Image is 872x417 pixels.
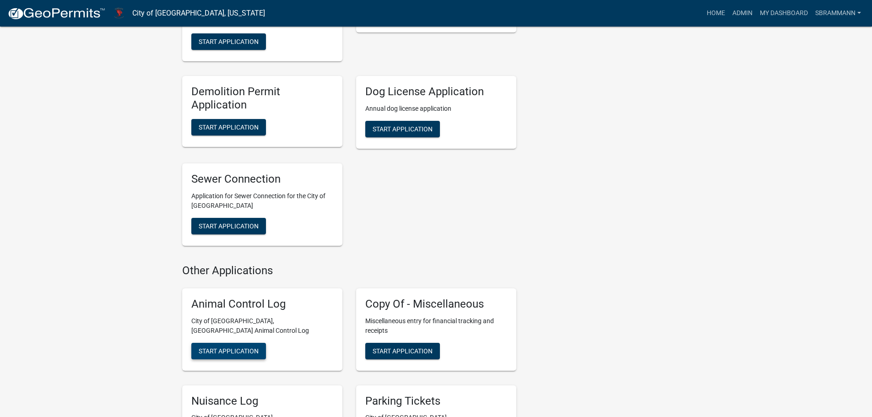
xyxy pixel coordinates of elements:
span: Start Application [199,347,259,354]
span: Start Application [199,38,259,45]
span: Start Application [373,125,433,133]
p: Miscellaneous entry for financial tracking and receipts [365,316,507,336]
a: My Dashboard [756,5,812,22]
h5: Parking Tickets [365,395,507,408]
h5: Animal Control Log [191,298,333,311]
p: Annual dog license application [365,104,507,114]
h5: Demolition Permit Application [191,85,333,112]
p: City of [GEOGRAPHIC_DATA], [GEOGRAPHIC_DATA] Animal Control Log [191,316,333,336]
p: Application for Sewer Connection for the City of [GEOGRAPHIC_DATA] [191,191,333,211]
span: Start Application [199,222,259,230]
button: Start Application [191,119,266,135]
span: Start Application [373,347,433,354]
h5: Sewer Connection [191,173,333,186]
button: Start Application [191,343,266,359]
button: Start Application [365,121,440,137]
span: Start Application [199,124,259,131]
a: City of [GEOGRAPHIC_DATA], [US_STATE] [132,5,265,21]
img: City of Harlan, Iowa [113,7,125,19]
button: Start Application [191,33,266,50]
a: Home [703,5,729,22]
h5: Copy Of - Miscellaneous [365,298,507,311]
h5: Dog License Application [365,85,507,98]
h4: Other Applications [182,264,516,277]
button: Start Application [191,218,266,234]
h5: Nuisance Log [191,395,333,408]
button: Start Application [365,343,440,359]
a: SBrammann [812,5,865,22]
a: Admin [729,5,756,22]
